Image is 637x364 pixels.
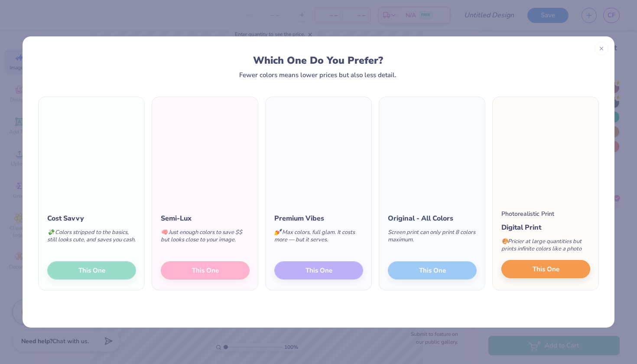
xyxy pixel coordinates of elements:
span: 💅 [274,228,281,236]
div: Original - All Colors [388,213,477,224]
div: Digital Print [501,222,590,233]
div: Just enough colors to save $$ but looks close to your image. [161,224,250,252]
div: Screen print can only print 8 colors maximum. [388,224,477,252]
div: Which One Do You Prefer? [46,55,590,66]
div: Fewer colors means lower prices but also less detail. [239,71,396,78]
div: Premium Vibes [274,213,363,224]
span: 💸 [47,228,54,236]
div: Max colors, full glam. It costs more — but it serves. [274,224,363,252]
button: This One [501,260,590,278]
div: Photorealistic Print [501,209,554,218]
div: Pricier at large quantities but prints infinite colors like a photo [501,233,590,261]
span: 🎨 [501,237,508,245]
div: Colors stripped to the basics, still looks cute, and saves you cash. [47,224,136,252]
div: Cost Savvy [47,213,136,224]
span: 🧠 [161,228,168,236]
span: This One [533,264,559,274]
div: Semi-Lux [161,213,250,224]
